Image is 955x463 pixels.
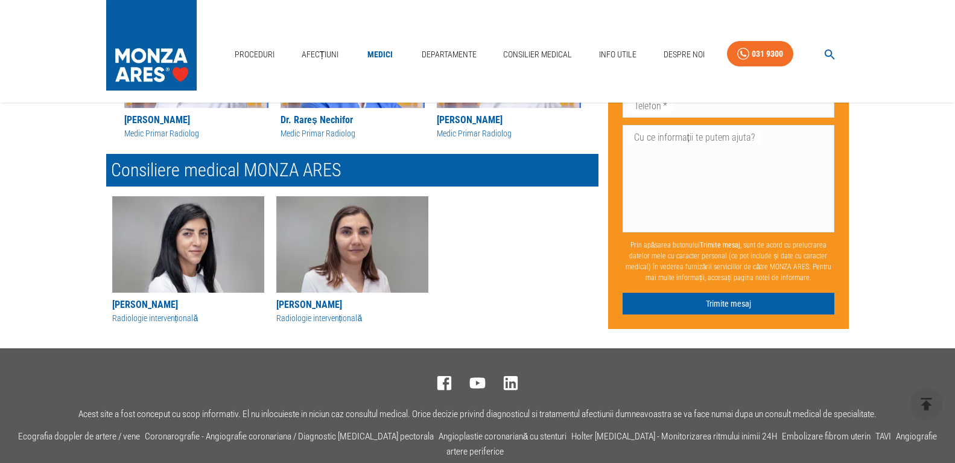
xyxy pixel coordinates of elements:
p: Acest site a fost conceput cu scop informativ. El nu inlocuieste in niciun caz consultul medical.... [78,409,877,420]
button: delete [910,388,943,421]
button: [PERSON_NAME]Radiologie intervențională [276,196,428,325]
a: Afecțiuni [297,42,344,67]
div: Medic Primar Radiolog [124,127,268,140]
div: [PERSON_NAME] [112,298,264,312]
a: Info Utile [594,42,641,67]
b: Trimite mesaj [700,240,740,249]
a: Coronarografie - Angiografie coronariana / Diagnostic [MEDICAL_DATA] pectorala [145,431,434,442]
a: TAVI [875,431,891,442]
a: Proceduri [230,42,279,67]
button: [PERSON_NAME]Radiologie intervențională [112,196,264,325]
img: Ioana Clincu [112,196,264,293]
a: Medici [361,42,399,67]
a: 031 9300 [727,41,793,67]
a: Holter [MEDICAL_DATA] - Monitorizarea ritmului inimii 24H [571,431,777,442]
div: Medic Primar Radiolog [437,127,581,140]
div: [PERSON_NAME] [437,113,581,127]
a: Angioplastie coronariană cu stenturi [439,431,567,442]
p: Radiologie intervențională [112,312,264,325]
a: Despre Noi [659,42,709,67]
h2: Consiliere medical MONZA ARES [106,154,598,187]
a: Embolizare fibrom uterin [782,431,871,442]
div: [PERSON_NAME] [124,113,268,127]
div: [PERSON_NAME] [276,298,428,312]
p: Prin apăsarea butonului , sunt de acord cu prelucrarea datelor mele cu caracter personal (ce pot ... [623,234,835,287]
p: Radiologie intervențională [276,312,428,325]
div: Dr. Rareș Nechifor [281,113,425,127]
div: 031 9300 [752,46,783,62]
a: Consilier Medical [498,42,577,67]
button: Trimite mesaj [623,292,835,315]
img: Alina Ioniță [276,196,428,293]
div: Medic Primar Radiolog [281,127,425,140]
a: Ecografia doppler de artere / vene [18,431,140,442]
a: Departamente [417,42,481,67]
